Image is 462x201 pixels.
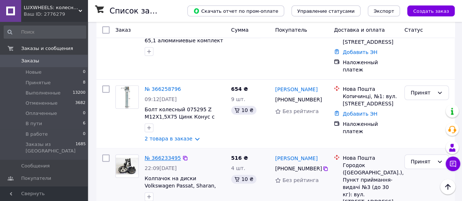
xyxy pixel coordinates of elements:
[26,90,61,96] span: Выполненные
[368,5,400,16] button: Экспорт
[145,136,192,142] a: 2 товара в заказе
[400,8,455,13] a: Создать заказ
[145,165,177,171] span: 22:09[DATE]
[26,80,51,86] span: Принятые
[231,155,248,161] span: 516 ₴
[343,59,398,73] div: Наложенный платеж
[231,106,256,115] div: 10 ₴
[26,110,57,117] span: Оплаченные
[4,26,86,39] input: Поиск
[404,27,423,33] span: Статус
[374,8,394,14] span: Экспорт
[26,131,48,138] span: В работе
[83,131,85,138] span: 0
[407,5,455,16] button: Создать заказ
[26,120,42,127] span: В пути
[21,175,51,182] span: Покупатели
[343,93,398,107] div: Копичинці, №1: вул. [STREET_ADDRESS]
[343,85,398,93] div: Нова Пошта
[275,166,322,171] span: [PHONE_NUMBER]
[145,155,181,161] a: № 366233495
[343,111,377,117] a: Добавить ЭН
[282,177,318,183] span: Без рейтинга
[446,156,460,171] button: Чат с покупателем
[21,163,50,169] span: Сообщения
[275,155,317,162] a: [PERSON_NAME]
[26,69,42,76] span: Новые
[83,110,85,117] span: 0
[83,120,85,127] span: 6
[116,86,138,108] img: Фото товару
[231,96,245,102] span: 9 шт.
[411,158,434,166] div: Принят
[334,27,385,33] span: Доставка и оплата
[231,27,249,33] span: Сумма
[21,58,39,64] span: Заказы
[275,86,317,93] a: [PERSON_NAME]
[116,158,138,175] img: Фото товару
[75,100,85,107] span: 3682
[231,175,256,183] div: 10 ₴
[21,45,73,52] span: Заказы и сообщения
[83,69,85,76] span: 0
[145,30,223,51] a: Кольца центровочные 72,6-65,1 алюминиевые комплект 4 шт.
[145,86,181,92] a: № 366258796
[26,100,57,107] span: Отмененные
[115,27,131,33] span: Заказ
[275,27,307,33] span: Покупатель
[26,141,76,154] span: Заказы из [GEOGRAPHIC_DATA]
[231,165,245,171] span: 4 шт.
[187,5,284,16] button: Скачать отчет по пром-оплате
[145,96,177,102] span: 09:12[DATE]
[115,154,139,178] a: Фото товару
[440,179,455,194] button: Наверх
[275,97,322,103] span: [PHONE_NUMBER]
[110,7,172,15] h1: Список заказов
[343,120,398,135] div: Наложенный платеж
[297,8,355,14] span: Управление статусами
[145,107,214,127] a: Болт колесный 075295 Z M12X1,5X75 Цинк Конус с выступом ключ 17 мм
[24,4,79,11] span: LUXWHEELS: колесный крепеж и диски эксклюзивные
[73,90,85,96] span: 13200
[411,89,434,97] div: Принят
[83,80,85,86] span: 8
[24,11,88,18] div: Ваш ID: 2776279
[231,86,248,92] span: 654 ₴
[413,8,449,14] span: Создать заказ
[282,108,318,114] span: Без рейтинга
[291,5,360,16] button: Управление статусами
[343,154,398,162] div: Нова Пошта
[193,8,278,14] span: Скачать отчет по пром-оплате
[76,141,86,154] span: 1685
[343,49,377,55] a: Добавить ЭН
